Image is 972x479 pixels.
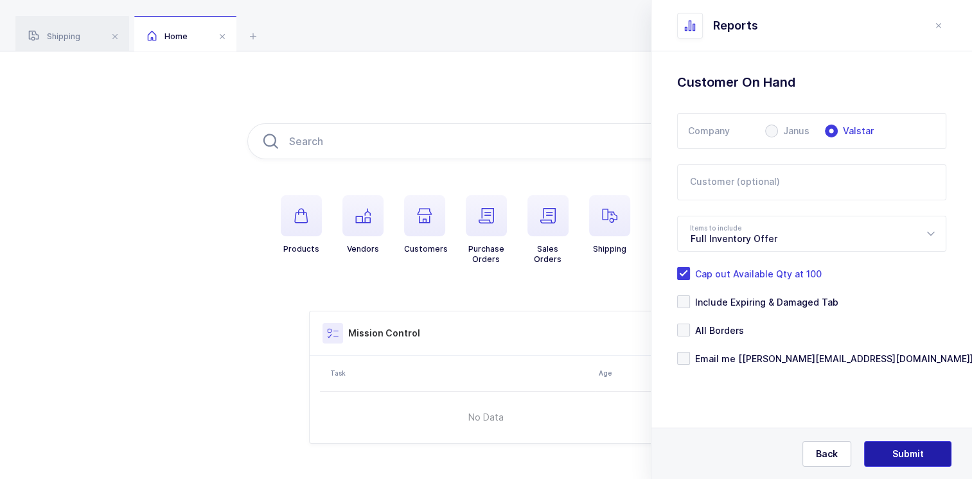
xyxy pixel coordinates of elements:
[690,296,838,308] span: Include Expiring & Damaged Tab
[403,398,569,437] span: No Data
[466,195,507,265] button: PurchaseOrders
[404,195,448,254] button: Customers
[816,448,838,460] span: Back
[342,195,384,254] button: Vendors
[690,268,822,280] span: Cap out Available Qty at 100
[802,441,851,467] button: Back
[931,18,946,33] button: close drawer
[677,72,946,92] h1: Customer On Hand
[864,441,951,467] button: Submit
[247,123,725,159] input: Search
[690,324,744,336] span: All Borders
[28,31,80,41] span: Shipping
[892,448,924,460] span: Submit
[348,327,420,340] h3: Mission Control
[589,195,630,254] button: Shipping
[147,31,188,41] span: Home
[330,368,591,378] div: Task
[838,126,874,135] span: Valstar
[599,368,649,378] div: Age
[778,126,809,135] span: Janus
[527,195,569,265] button: SalesOrders
[713,18,758,33] span: Reports
[281,195,322,254] button: Products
